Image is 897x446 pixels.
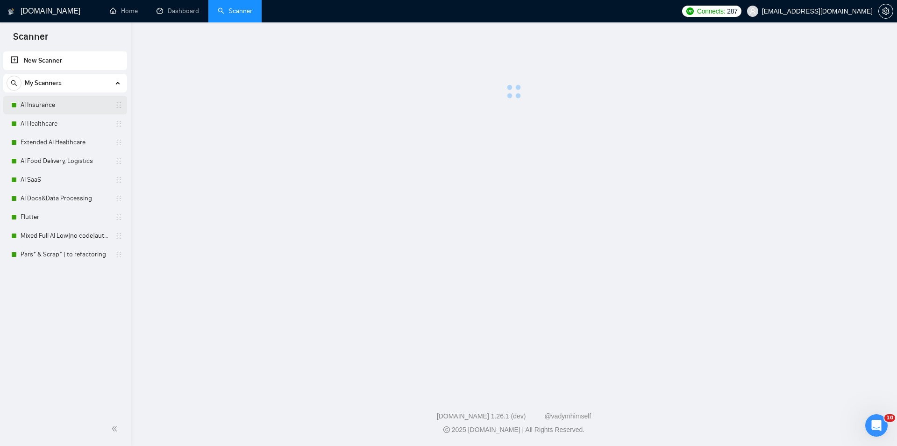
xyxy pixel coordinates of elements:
[11,51,120,70] a: New Scanner
[878,7,893,15] a: setting
[21,114,109,133] a: AI Healthcare
[218,7,252,15] a: searchScanner
[115,195,122,202] span: holder
[115,232,122,240] span: holder
[749,8,756,14] span: user
[21,245,109,264] a: Pars* & Scrap* | to refactoring
[3,51,127,70] li: New Scanner
[115,120,122,127] span: holder
[884,414,895,422] span: 10
[115,213,122,221] span: holder
[879,7,893,15] span: setting
[111,424,121,433] span: double-left
[865,414,888,437] iframe: Intercom live chat
[7,80,21,86] span: search
[8,4,14,19] img: logo
[686,7,694,15] img: upwork-logo.png
[21,133,109,152] a: Extended AI Healthcare
[21,227,109,245] a: Mixed Full AI Low|no code|automations
[115,251,122,258] span: holder
[115,176,122,184] span: holder
[7,76,21,91] button: search
[157,7,199,15] a: dashboardDashboard
[115,101,122,109] span: holder
[3,74,127,264] li: My Scanners
[115,139,122,146] span: holder
[544,412,591,420] a: @vadymhimself
[21,96,109,114] a: AI Insurance
[110,7,138,15] a: homeHome
[25,74,62,92] span: My Scanners
[21,208,109,227] a: Flutter
[437,412,526,420] a: [DOMAIN_NAME] 1.26.1 (dev)
[21,152,109,170] a: AI Food Delivery, Logistics
[443,426,450,433] span: copyright
[6,30,56,50] span: Scanner
[697,6,725,16] span: Connects:
[115,157,122,165] span: holder
[878,4,893,19] button: setting
[21,189,109,208] a: AI Docs&Data Processing
[138,425,890,435] div: 2025 [DOMAIN_NAME] | All Rights Reserved.
[21,170,109,189] a: AI SaaS
[727,6,737,16] span: 287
